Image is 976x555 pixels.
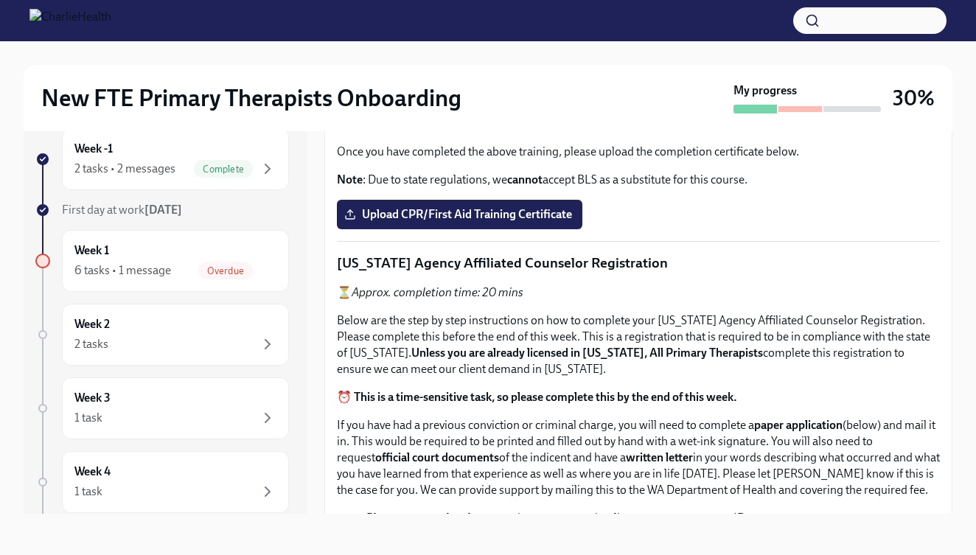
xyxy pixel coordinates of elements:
h2: New FTE Primary Therapists Onboarding [41,83,461,113]
p: : Due to state regulations, we accept BLS as a substitute for this course. [337,172,940,188]
strong: paper application [754,418,843,432]
strong: cannot [507,172,543,186]
p: Below are the step by step instructions on how to complete your [US_STATE] Agency Affiliated Coun... [337,313,940,377]
p: ⏳ [337,285,940,301]
a: Week 31 task [35,377,289,439]
label: Upload CPR/First Aid Training Certificate [337,200,582,229]
strong: Unless you are already licensed in [US_STATE], All Primary Therapists [411,346,763,360]
a: Week 16 tasks • 1 messageOverdue [35,230,289,292]
strong: Note [337,172,363,186]
em: Approx. completion time: 20 mins [352,285,523,299]
a: Week -12 tasks • 2 messagesComplete [35,128,289,190]
img: CharlieHealth [29,9,111,32]
div: 2 tasks • 2 messages [74,161,175,177]
h6: Week 2 [74,316,110,332]
div: 1 task [74,484,102,500]
span: Upload CPR/First Aid Training Certificate [347,207,572,222]
p: Once you have completed the above training, please upload the completion certificate below. [337,144,940,160]
p: If you have had a previous conviction or criminal charge, you will need to complete a (below) and... [337,417,940,498]
strong: written letter [626,450,693,464]
span: First day at work [62,203,182,217]
li: Please use your legal name as it appears on other licenses or government IDs. [366,510,940,526]
strong: [DATE] [144,203,182,217]
span: Complete [194,164,253,175]
h6: Week 4 [74,464,111,480]
span: Overdue [198,265,253,276]
strong: My progress [733,83,797,99]
strong: official court documents [375,450,499,464]
h6: Week 3 [74,390,111,406]
a: Week 22 tasks [35,304,289,366]
div: 6 tasks • 1 message [74,262,171,279]
h3: 30% [893,85,935,111]
a: First day at work[DATE] [35,202,289,218]
div: 2 tasks [74,336,108,352]
h6: Week -1 [74,141,113,157]
a: Week 41 task [35,451,289,513]
p: [US_STATE] Agency Affiliated Counselor Registration [337,254,940,273]
h6: Week 1 [74,242,109,259]
div: 1 task [74,410,102,426]
strong: ⏰ This is a time-sensitive task, so please complete this by the end of this week. [337,390,737,404]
